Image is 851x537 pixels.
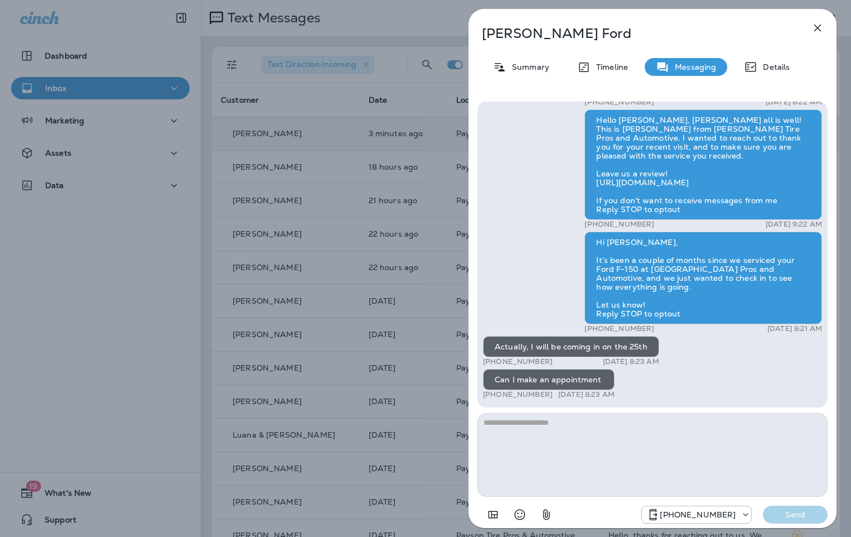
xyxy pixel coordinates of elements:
p: [DATE] 8:23 AM [603,357,659,366]
p: [PERSON_NAME] Ford [482,26,786,41]
p: [PHONE_NUMBER] [584,220,654,229]
button: Add in a premade template [482,504,504,526]
p: [DATE] 8:22 AM [766,98,822,107]
p: [DATE] 9:22 AM [766,220,822,229]
div: Can I make an appointment [483,369,615,390]
p: [PHONE_NUMBER] [660,510,736,519]
p: [PHONE_NUMBER] [483,390,553,399]
p: Details [757,63,790,71]
div: Hello [PERSON_NAME], [PERSON_NAME] all is well! This is [PERSON_NAME] from [PERSON_NAME] Tire Pro... [584,109,822,220]
button: Select an emoji [509,504,531,526]
div: +1 (928) 260-4498 [642,508,751,521]
p: Messaging [669,63,716,71]
p: [PHONE_NUMBER] [584,324,654,333]
div: Hi [PERSON_NAME], It’s been a couple of months since we serviced your Ford F-150 at [GEOGRAPHIC_D... [584,232,822,324]
p: [DATE] 8:23 AM [558,390,615,399]
p: Summary [506,63,549,71]
p: [PHONE_NUMBER] [483,357,553,366]
div: Actually, I will be coming in on the 25th [483,336,659,357]
p: [DATE] 8:21 AM [767,324,822,333]
p: [PHONE_NUMBER] [584,98,654,107]
p: Timeline [591,63,628,71]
